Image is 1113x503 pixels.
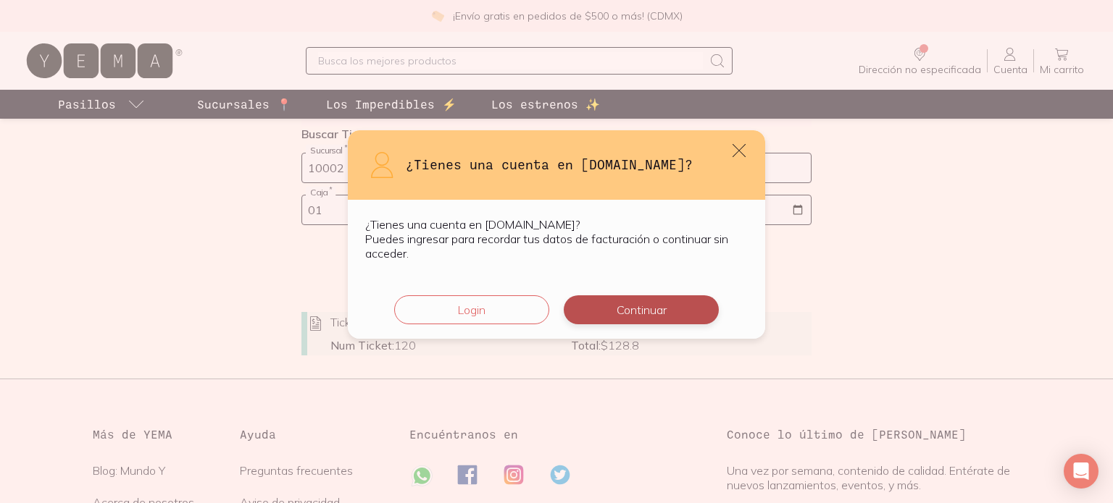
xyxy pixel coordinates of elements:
[406,155,748,174] h3: ¿Tienes una cuenta en [DOMAIN_NAME]?
[365,217,748,261] p: ¿Tienes una cuenta en [DOMAIN_NAME]? Puedes ingresar para recordar tus datos de facturación o con...
[348,130,765,339] div: default
[564,295,719,324] button: Continuar
[1064,454,1099,489] div: Open Intercom Messenger
[394,295,549,324] button: Login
